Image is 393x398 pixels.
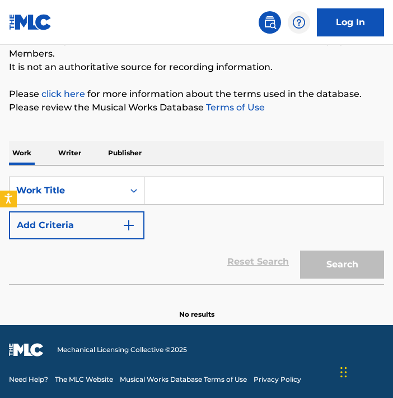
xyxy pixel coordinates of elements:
p: No results [179,296,214,320]
a: Terms of Use [204,102,265,113]
p: Writer [55,141,85,165]
a: Musical Works Database Terms of Use [120,374,247,385]
a: The MLC Website [55,374,113,385]
p: Please for more information about the terms used in the database. [9,87,384,101]
img: logo [9,343,44,357]
img: MLC Logo [9,14,52,30]
img: 9d2ae6d4665cec9f34b9.svg [122,219,135,232]
p: Work [9,141,35,165]
img: search [263,16,277,29]
a: Need Help? [9,374,48,385]
p: Publisher [105,141,145,165]
a: Log In [317,8,384,36]
img: help [292,16,306,29]
iframe: Chat Widget [337,344,393,398]
p: Please review the Musical Works Database [9,101,384,114]
a: Public Search [259,11,281,34]
p: The accuracy and completeness of The MLC's data is determined solely by our Members. [9,34,384,61]
a: Privacy Policy [254,374,301,385]
div: Help [288,11,310,34]
a: click here [41,89,85,99]
div: Drag [340,355,347,389]
button: Add Criteria [9,211,144,239]
form: Search Form [9,177,384,284]
div: Work Title [16,184,117,197]
span: Mechanical Licensing Collective © 2025 [57,345,187,355]
p: It is not an authoritative source for recording information. [9,61,384,74]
